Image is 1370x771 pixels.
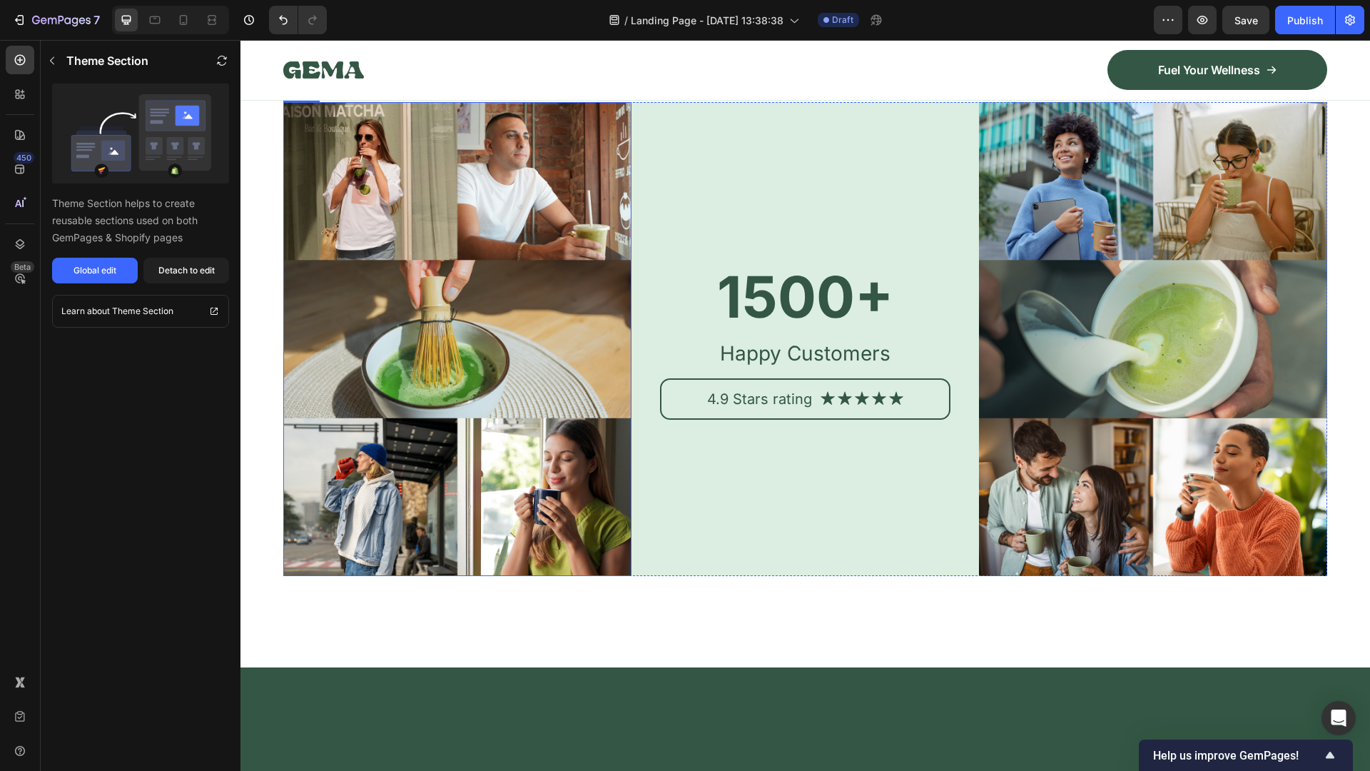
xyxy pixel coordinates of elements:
[66,52,148,69] p: Theme Section
[420,218,711,296] h2: 1500+
[1287,13,1323,28] div: Publish
[421,298,709,328] p: Happy Customers
[1153,747,1339,764] button: Show survey - Help us improve GemPages!
[832,14,853,26] span: Draft
[143,258,229,283] button: Detach to edit
[624,13,628,28] span: /
[52,295,229,328] a: Learn about Theme Section
[1321,701,1356,735] div: Open Intercom Messenger
[269,6,327,34] div: Undo/Redo
[467,350,572,368] p: 4.9 Stars rating
[11,261,34,273] div: Beta
[739,62,1087,536] img: gempages_432750572815254551-507275d0-096b-4631-8a66-5c54c90c165b.png
[112,304,173,318] p: Theme Section
[240,40,1370,771] iframe: To enrich screen reader interactions, please activate Accessibility in Grammarly extension settings
[1234,14,1258,26] span: Save
[14,152,34,163] div: 450
[1222,6,1269,34] button: Save
[73,264,116,277] div: Global edit
[1275,6,1335,34] button: Publish
[93,11,100,29] p: 7
[631,13,783,28] span: Landing Page - [DATE] 13:38:38
[61,304,110,318] p: Learn about
[52,195,229,246] p: Theme Section helps to create reusable sections used on both GemPages & Shopify pages
[158,264,215,277] div: Detach to edit
[1153,749,1321,762] span: Help us improve GemPages!
[52,258,138,283] button: Global edit
[6,6,106,34] button: 7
